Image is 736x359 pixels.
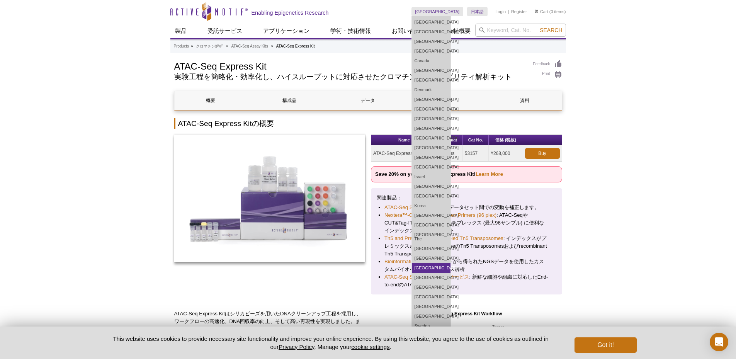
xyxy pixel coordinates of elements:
li: » [191,44,193,48]
a: [GEOGRAPHIC_DATA] [412,37,450,46]
a: データ [331,91,404,110]
a: [GEOGRAPHIC_DATA] [412,254,450,263]
a: ATAC-Seq Services受託解析サービス [384,273,469,281]
a: 学術・技術情報 [326,24,376,38]
th: Name [371,135,437,145]
td: 53157 [463,145,489,162]
a: FAQs [410,91,483,110]
a: ATAC-Seq Spike-In Control [384,204,446,211]
h1: ATAC-Seq Express Kit [174,60,525,71]
li: : キットから得られたNGSデータを使用したカスタムバイオインフォマティクス解析 [384,258,549,273]
a: 資料 [488,91,561,110]
a: 会社概要 [443,24,475,38]
a: [GEOGRAPHIC_DATA] [412,124,450,133]
a: [GEOGRAPHIC_DATA] [412,273,450,282]
a: Korea [412,201,450,211]
h2: ATAC-Seq Express Kitの概要 [174,118,562,129]
a: [GEOGRAPHIC_DATA] [412,153,450,162]
a: Register [511,9,527,14]
a: [GEOGRAPHIC_DATA] [412,46,450,56]
li: : データセット間での変動を補正します。 [384,204,549,211]
td: ¥268,000 [489,145,523,162]
a: [GEOGRAPHIC_DATA] [412,292,450,302]
a: [GEOGRAPHIC_DATA] [412,133,450,143]
a: [GEOGRAPHIC_DATA] [412,27,450,37]
span: Search [540,27,562,33]
a: [GEOGRAPHIC_DATA] [412,182,450,191]
a: 製品 [170,24,191,38]
strong: Save 20% on your ATAC-Seq Express Kit! [375,171,503,177]
th: 価格 (税抜) [489,135,523,145]
th: Cat No. [463,135,489,145]
a: 受託サービス [203,24,247,38]
a: [GEOGRAPHIC_DATA] [412,104,450,114]
button: Search [537,27,564,34]
h2: 実験工程を簡略化・効率化し、ハイスループットに対応させたクロマチンアクセシビリティ解析キット [174,73,525,80]
a: [GEOGRAPHIC_DATA] [412,162,450,172]
a: Tn5 and Pre-indexed Assembled Tn5 Transposomes [384,235,503,242]
div: Open Intercom Messenger [710,333,728,351]
li: » [271,44,273,48]
a: [GEOGRAPHIC_DATA] [412,191,450,201]
a: 概要 [175,91,247,110]
li: » [226,44,228,48]
a: Privacy Policy [279,344,314,350]
li: : ATAC-SeqやCUT&Tag-IT®アッセイのマルチプレックス (最大96サンプル) に便利なインデックスプライマーセット [384,211,549,235]
a: アプリケーション [258,24,314,38]
a: Learn More [476,171,503,177]
a: Bioinformatic Services [384,258,435,265]
a: [GEOGRAPHIC_DATA] [412,220,450,230]
a: 日本語 [467,7,488,16]
a: [GEOGRAPHIC_DATA] [412,282,450,292]
input: Keyword, Cat. No. [475,24,566,37]
a: Products [174,43,189,50]
h2: Enabling Epigenetics Research [252,9,329,16]
strong: ATAC-Seq Express Kit Workflow [431,311,502,316]
li: : 新鮮な細胞や組織に対応したEnd-to-endのATAC-Seqサービス [384,273,549,289]
a: Israel [412,172,450,182]
a: [GEOGRAPHIC_DATA] [412,211,450,220]
a: お問い合わせ [387,24,431,38]
a: Nextera™-Compatible Multiplex Primers (96 plex) [384,211,496,219]
a: Denmark [412,85,450,95]
button: cookie settings [351,344,389,350]
a: [GEOGRAPHIC_DATA] [412,263,450,273]
li: (0 items) [535,7,566,16]
a: [GEOGRAPHIC_DATA] [412,17,450,27]
img: ATAC-Seq Express Kit [174,134,365,262]
td: ATAC-Seq Express Kit [371,145,437,162]
a: [GEOGRAPHIC_DATA] [412,75,450,85]
a: [GEOGRAPHIC_DATA] [412,244,450,254]
a: [GEOGRAPHIC_DATA] [412,66,450,75]
li: | [508,7,509,16]
a: [GEOGRAPHIC_DATA], The [412,230,450,244]
img: Your Cart [535,9,538,13]
a: Buy [525,148,560,159]
li: ATAC-Seq Express Kit [276,44,315,48]
button: Got it! [575,337,636,353]
a: ATAC-Seq Assay Kits [231,43,268,50]
a: [GEOGRAPHIC_DATA] [411,7,464,16]
a: [GEOGRAPHIC_DATA] [412,143,450,153]
a: Login [495,9,506,14]
a: [GEOGRAPHIC_DATA] [412,114,450,124]
a: 構成品 [253,91,326,110]
a: Canada [412,56,450,66]
li: : インデックスがプレミックスされたReady-to-useのTn5 Transposomesおよびrecombinant Tn5 Transposase [384,235,549,258]
p: This website uses cookies to provide necessary site functionality and improve your online experie... [100,335,562,351]
a: Print [533,70,562,79]
p: 関連製品： [377,194,556,202]
a: Sweden [412,321,450,331]
a: クロマチン解析 [196,43,223,50]
a: [GEOGRAPHIC_DATA] [412,311,450,321]
a: [GEOGRAPHIC_DATA] [412,302,450,311]
a: Feedback [533,60,562,68]
a: [GEOGRAPHIC_DATA] [412,95,450,104]
a: Cart [535,9,548,14]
